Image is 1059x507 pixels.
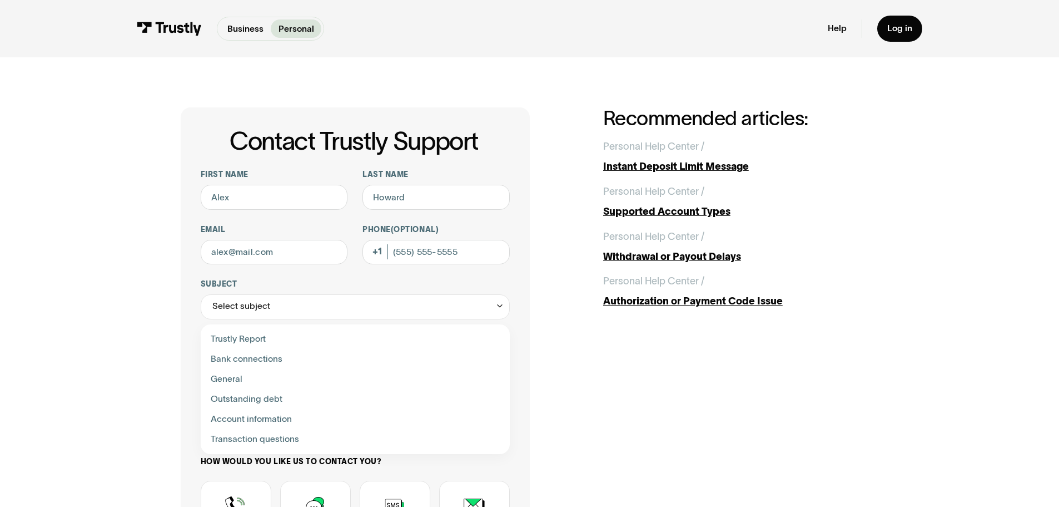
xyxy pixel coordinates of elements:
[211,372,242,387] span: General
[603,139,704,154] div: Personal Help Center /
[211,412,292,427] span: Account information
[603,249,879,264] div: Withdrawal or Payout Delays
[603,229,879,264] a: Personal Help Center /Withdrawal or Payout Delays
[603,274,879,309] a: Personal Help Center /Authorization or Payment Code Issue
[201,225,348,235] label: Email
[362,240,510,265] input: (555) 555-5555
[198,127,510,155] h1: Contact Trustly Support
[603,184,879,219] a: Personal Help Center /Supported Account Types
[887,23,912,34] div: Log in
[603,274,704,289] div: Personal Help Center /
[201,319,510,454] nav: Select subject
[201,185,348,210] input: Alex
[603,159,879,174] div: Instant Deposit Limit Message
[212,299,270,314] div: Select subject
[603,204,879,219] div: Supported Account Types
[211,432,299,447] span: Transaction questions
[211,332,266,347] span: Trustly Report
[201,170,348,180] label: First name
[211,352,282,367] span: Bank connections
[362,170,510,180] label: Last name
[211,392,282,407] span: Outstanding debt
[603,294,879,309] div: Authorization or Payment Code Issue
[201,457,510,467] label: How would you like us to contact you?
[603,139,879,174] a: Personal Help Center /Instant Deposit Limit Message
[201,279,510,289] label: Subject
[828,23,847,34] a: Help
[227,22,263,36] p: Business
[220,19,271,38] a: Business
[603,184,704,199] div: Personal Help Center /
[603,229,704,244] div: Personal Help Center /
[391,225,439,234] span: (Optional)
[137,22,202,36] img: Trustly Logo
[362,185,510,210] input: Howard
[362,225,510,235] label: Phone
[201,294,510,319] div: Select subject
[877,16,922,42] a: Log in
[279,22,314,36] p: Personal
[271,19,321,38] a: Personal
[603,107,879,129] h2: Recommended articles:
[201,240,348,265] input: alex@mail.com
